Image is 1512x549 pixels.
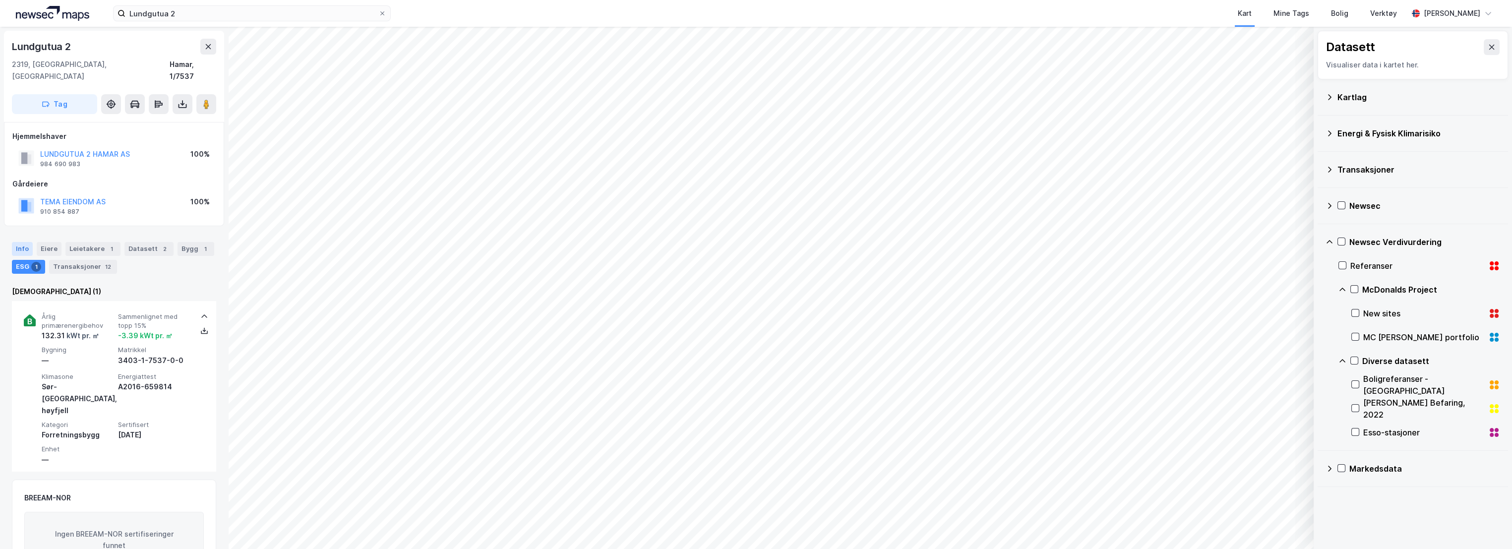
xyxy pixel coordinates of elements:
[42,429,114,441] div: Forretningsbygg
[42,330,99,342] div: 132.31
[1326,59,1500,71] div: Visualiser data i kartet her.
[200,244,210,254] div: 1
[118,346,190,354] span: Matrikkel
[118,429,190,441] div: [DATE]
[1326,39,1375,55] div: Datasett
[37,242,61,256] div: Eiere
[103,262,113,272] div: 12
[107,244,117,254] div: 1
[40,208,79,216] div: 910 854 887
[42,312,114,330] span: Årlig primærenergibehov
[1363,331,1484,343] div: MC [PERSON_NAME] portfolio
[1349,463,1500,475] div: Markedsdata
[12,94,97,114] button: Tag
[42,454,114,466] div: —
[1363,427,1484,438] div: Esso-stasjoner
[12,59,170,82] div: 2319, [GEOGRAPHIC_DATA], [GEOGRAPHIC_DATA]
[1362,355,1500,367] div: Diverse datasett
[49,260,117,274] div: Transaksjoner
[178,242,214,256] div: Bygg
[65,330,99,342] div: kWt pr. ㎡
[42,372,114,381] span: Klimasone
[12,242,33,256] div: Info
[12,286,216,298] div: [DEMOGRAPHIC_DATA] (1)
[1331,7,1348,19] div: Bolig
[118,372,190,381] span: Energiattest
[1424,7,1480,19] div: [PERSON_NAME]
[118,355,190,366] div: 3403-1-7537-0-0
[124,242,174,256] div: Datasett
[1273,7,1309,19] div: Mine Tags
[125,6,378,21] input: Søk på adresse, matrikkel, gårdeiere, leietakere eller personer
[1349,236,1500,248] div: Newsec Verdivurdering
[1337,164,1500,176] div: Transaksjoner
[118,381,190,393] div: A2016-659814
[170,59,216,82] div: Hamar, 1/7537
[1462,501,1512,549] div: Kontrollprogram for chat
[1462,501,1512,549] iframe: Chat Widget
[40,160,80,168] div: 984 690 983
[118,312,190,330] span: Sammenlignet med topp 15%
[24,492,71,504] div: BREEAM-NOR
[31,262,41,272] div: 1
[1370,7,1397,19] div: Verktøy
[1350,260,1484,272] div: Referanser
[1363,373,1484,397] div: Boligreferanser - [GEOGRAPHIC_DATA]
[16,6,89,21] img: logo.a4113a55bc3d86da70a041830d287a7e.svg
[42,445,114,453] span: Enhet
[42,346,114,354] span: Bygning
[12,178,216,190] div: Gårdeiere
[65,242,121,256] div: Leietakere
[12,39,73,55] div: Lundgutua 2
[1363,307,1484,319] div: New sites
[1337,127,1500,139] div: Energi & Fysisk Klimarisiko
[160,244,170,254] div: 2
[1349,200,1500,212] div: Newsec
[190,148,210,160] div: 100%
[1362,284,1500,296] div: McDonalds Project
[1238,7,1252,19] div: Kart
[190,196,210,208] div: 100%
[118,421,190,429] span: Sertifisert
[118,330,173,342] div: -3.39 kWt pr. ㎡
[12,260,45,274] div: ESG
[42,381,114,417] div: Sør-[GEOGRAPHIC_DATA], høyfjell
[12,130,216,142] div: Hjemmelshaver
[42,355,114,366] div: —
[1363,397,1484,421] div: [PERSON_NAME] Befaring, 2022
[1337,91,1500,103] div: Kartlag
[42,421,114,429] span: Kategori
